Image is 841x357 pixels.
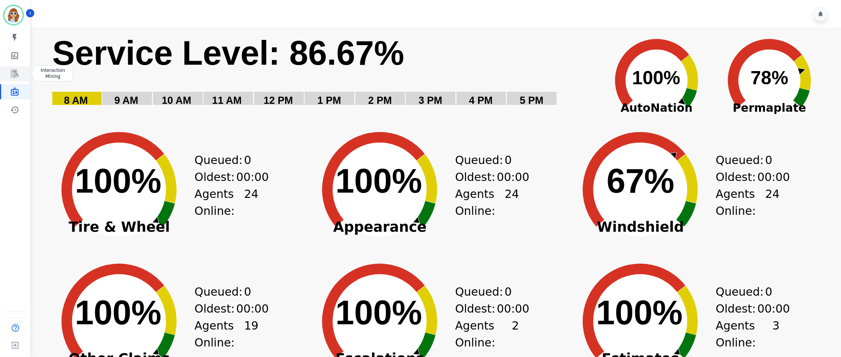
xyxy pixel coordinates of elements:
text: 100% [335,294,422,331]
text: 4 PM [469,95,493,106]
div: Agents Online: [194,317,258,351]
text: 1 PM [317,95,341,106]
span: 3 [773,317,780,351]
div: Queued: [716,283,772,300]
span: 2 [512,317,519,351]
span: 0 [244,283,251,300]
text: 11 AM [212,95,242,106]
span: 0 [505,152,512,169]
span: 00:00 [497,300,529,317]
div: Queued: [455,152,512,169]
div: Queued: [716,152,772,169]
span: 0 [765,283,773,300]
div: Oldest: [194,169,251,185]
text: 67% [607,162,674,200]
text: 100% [335,162,422,200]
span: Appearance [305,223,455,231]
div: Oldest: [455,300,512,317]
div: Agents Online: [716,317,780,351]
span: 00:00 [236,169,269,185]
span: 00:00 [758,169,790,185]
text: 3 PM [419,95,442,106]
span: 0 [505,283,512,300]
svg: Service Level: 0% [52,33,598,117]
div: Agents Online: [716,185,780,219]
div: Agents Online: [455,317,519,351]
span: 19 [244,317,258,351]
div: Oldest: [716,300,772,317]
div: Agents Online: [194,185,258,219]
text: 78% [751,67,788,88]
text: 9 AM [114,95,138,106]
span: 0 [244,152,251,169]
div: Queued: [194,283,251,300]
span: Permaplate [713,99,826,116]
span: 24 [765,185,780,219]
text: Service Level: 86.67% [52,34,404,72]
span: 0 [765,152,773,169]
span: Windshield [565,223,716,231]
span: 00:00 [497,169,529,185]
span: 24 [505,185,519,219]
div: Oldest: [194,300,251,317]
text: 100% [596,294,683,331]
text: 8 AM [64,95,88,106]
span: AutoNation [600,99,713,116]
span: Tire & Wheel [44,223,194,231]
div: Queued: [455,283,512,300]
div: Agents Online: [455,185,519,219]
div: Queued: [194,152,251,169]
text: 10 AM [162,95,191,106]
div: Oldest: [716,169,772,185]
text: 100% [75,162,161,200]
text: 5 PM [520,95,543,106]
img: Bordered avatar [5,6,23,24]
text: 12 PM [264,95,293,106]
span: 24 [244,185,258,219]
text: 100% [75,294,161,331]
span: 00:00 [236,300,269,317]
text: 100% [632,67,680,88]
div: Oldest: [455,169,512,185]
span: 00:00 [758,300,790,317]
text: 2 PM [368,95,392,106]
